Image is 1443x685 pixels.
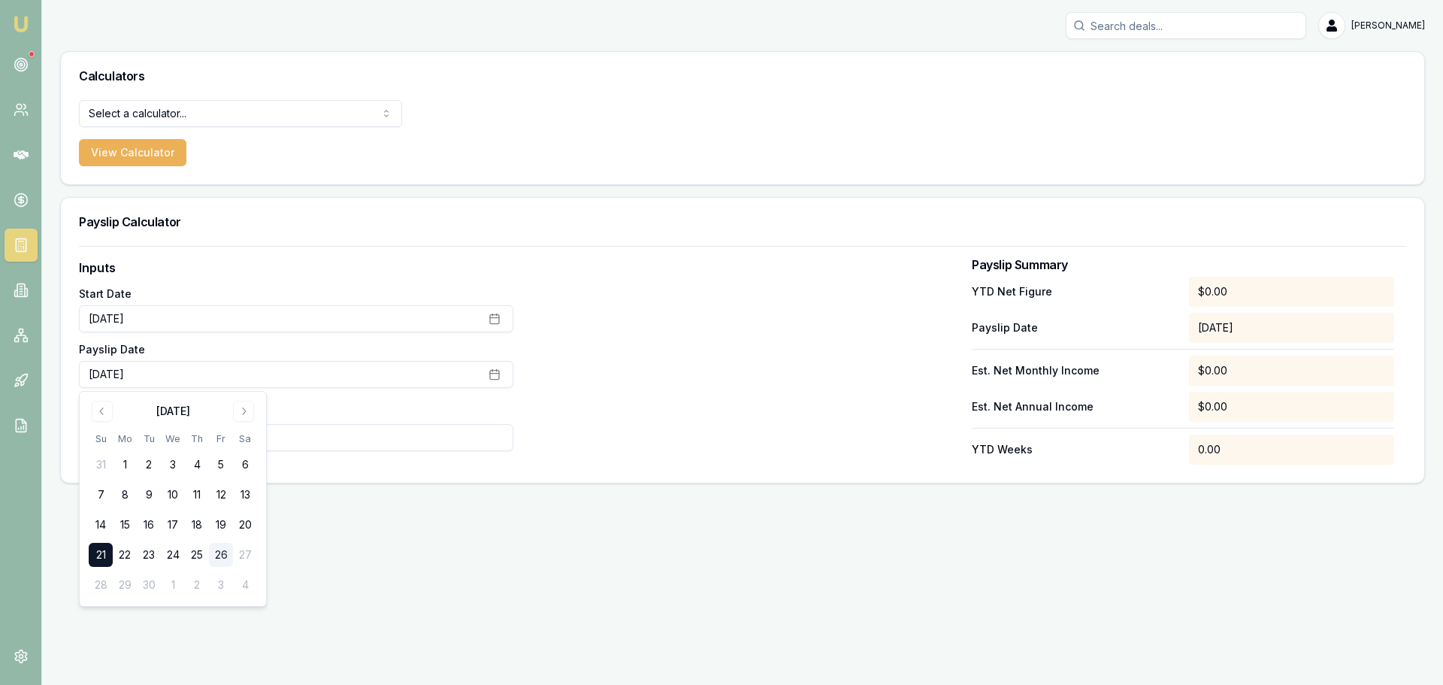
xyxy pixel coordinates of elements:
[1189,356,1394,386] div: $0.00
[1189,392,1394,422] div: $0.00
[209,453,233,477] button: 5
[209,513,233,537] button: 19
[185,543,209,567] button: 25
[113,483,137,507] button: 8
[972,363,1177,378] p: Est. Net Monthly Income
[89,543,113,567] button: 21
[972,442,1177,457] p: YTD Weeks
[972,320,1177,335] p: Payslip Date
[185,513,209,537] button: 18
[79,305,513,332] button: [DATE]
[79,139,186,166] button: View Calculator
[79,216,1406,228] h3: Payslip Calculator
[972,259,1394,271] h3: Payslip Summary
[113,453,137,477] button: 1
[209,483,233,507] button: 12
[161,543,185,567] button: 24
[1189,313,1394,343] div: [DATE]
[185,483,209,507] button: 11
[79,361,513,388] button: [DATE]
[209,543,233,567] button: 26
[185,453,209,477] button: 4
[233,483,257,507] button: 13
[233,453,257,477] button: 6
[1189,435,1394,465] div: 0.00
[185,431,209,447] th: Thursday
[137,483,161,507] button: 9
[137,431,161,447] th: Tuesday
[113,513,137,537] button: 15
[79,259,513,277] label: Inputs
[89,431,113,447] th: Sunday
[89,453,113,477] button: 31
[1189,277,1394,307] div: $0.00
[79,424,513,451] input: 0.00
[137,513,161,537] button: 16
[156,404,190,419] div: [DATE]
[137,543,161,567] button: 23
[113,431,137,447] th: Monday
[1066,12,1306,39] input: Search deals
[233,513,257,537] button: 20
[972,399,1177,414] p: Est. Net Annual Income
[1351,20,1425,32] span: [PERSON_NAME]
[209,431,233,447] th: Friday
[113,543,137,567] button: 22
[79,70,1406,82] h3: Calculators
[233,401,254,422] button: Go to next month
[12,15,30,33] img: emu-icon-u.png
[233,431,257,447] th: Saturday
[89,513,113,537] button: 14
[161,483,185,507] button: 10
[161,431,185,447] th: Wednesday
[161,513,185,537] button: 17
[79,289,513,299] label: Start Date
[89,483,113,507] button: 7
[161,453,185,477] button: 3
[79,344,513,355] label: Payslip Date
[92,401,113,422] button: Go to previous month
[972,284,1177,299] p: YTD Net Figure
[137,453,161,477] button: 2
